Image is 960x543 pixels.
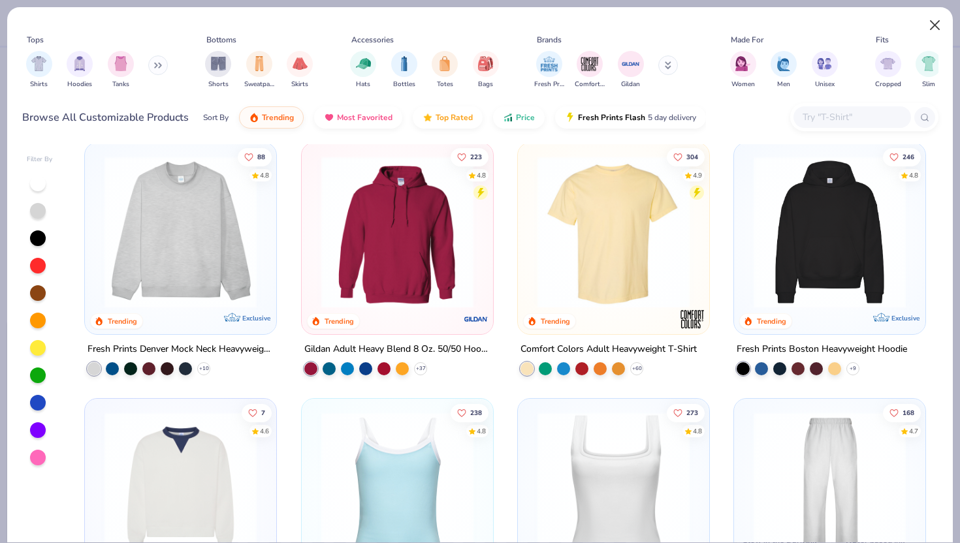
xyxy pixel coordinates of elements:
button: filter button [205,51,231,89]
button: filter button [67,51,93,89]
button: Fresh Prints Flash5 day delivery [555,106,706,129]
span: Cropped [875,80,901,89]
input: Try "T-Shirt" [801,110,902,125]
img: 01756b78-01f6-4cc6-8d8a-3c30c1a0c8ac [315,156,480,308]
span: Shorts [208,80,229,89]
img: a164e800-7022-4571-a324-30c76f641635 [480,156,645,308]
span: Gildan [621,80,640,89]
img: f5d85501-0dbb-4ee4-b115-c08fa3845d83 [98,156,263,308]
button: Like [238,147,272,166]
span: Trending [262,112,294,123]
span: 5 day delivery [648,110,696,125]
button: Like [667,147,705,166]
div: filter for Comfort Colors [575,51,605,89]
span: 246 [903,153,914,160]
img: Shirts Image [31,56,46,71]
img: Bottles Image [397,56,411,71]
img: Gildan logo [463,306,489,332]
button: Like [450,147,488,166]
img: TopRated.gif [423,112,433,123]
span: Women [731,80,755,89]
button: filter button [618,51,644,89]
img: Comfort Colors logo [679,306,705,332]
img: 029b8af0-80e6-406f-9fdc-fdf898547912 [531,156,696,308]
button: filter button [916,51,942,89]
button: filter button [875,51,901,89]
span: + 9 [850,365,856,373]
button: filter button [771,51,797,89]
button: filter button [350,51,376,89]
div: filter for Skirts [287,51,313,89]
span: Fresh Prints [534,80,564,89]
div: Filter By [27,155,53,164]
button: Top Rated [413,106,483,129]
button: filter button [108,51,134,89]
span: Bags [478,80,493,89]
span: + 37 [415,365,425,373]
span: Totes [437,80,453,89]
button: Like [667,404,705,422]
span: Exclusive [243,314,271,322]
div: Sort By [203,112,229,123]
img: Hoodies Image [72,56,87,71]
img: Gildan Image [621,54,641,74]
div: Fits [876,34,889,46]
img: e55d29c3-c55d-459c-bfd9-9b1c499ab3c6 [696,156,861,308]
div: 4.9 [693,170,702,180]
span: 7 [261,410,265,416]
span: 273 [686,410,698,416]
div: filter for Cropped [875,51,901,89]
span: Fresh Prints Flash [578,112,645,123]
div: filter for Shorts [205,51,231,89]
img: Shorts Image [211,56,226,71]
span: Exclusive [891,314,920,322]
img: Slim Image [921,56,936,71]
button: filter button [391,51,417,89]
div: 4.8 [693,427,702,437]
div: Fresh Prints Boston Heavyweight Hoodie [737,341,907,358]
span: Comfort Colors [575,80,605,89]
div: filter for Men [771,51,797,89]
div: filter for Hoodies [67,51,93,89]
img: Sweatpants Image [252,56,266,71]
img: trending.gif [249,112,259,123]
button: filter button [534,51,564,89]
button: Like [883,404,921,422]
button: Close [923,13,948,38]
span: 168 [903,410,914,416]
div: filter for Tanks [108,51,134,89]
img: flash.gif [565,112,575,123]
span: Top Rated [436,112,473,123]
img: Fresh Prints Image [539,54,559,74]
div: Bottoms [206,34,236,46]
div: filter for Gildan [618,51,644,89]
img: Women Image [735,56,750,71]
button: filter button [244,51,274,89]
div: 4.8 [260,170,269,180]
div: Made For [731,34,763,46]
div: 4.8 [909,170,918,180]
span: Tanks [112,80,129,89]
span: Hoodies [67,80,92,89]
div: 4.8 [476,427,485,437]
div: filter for Bags [473,51,499,89]
span: Unisex [815,80,835,89]
div: filter for Slim [916,51,942,89]
div: Browse All Customizable Products [22,110,189,125]
div: 4.8 [476,170,485,180]
img: Comfort Colors Image [580,54,600,74]
img: Men Image [776,56,791,71]
img: Skirts Image [293,56,308,71]
img: Cropped Image [880,56,895,71]
button: filter button [473,51,499,89]
div: Fresh Prints Denver Mock Neck Heavyweight Sweatshirt [88,341,274,358]
button: filter button [287,51,313,89]
div: filter for Sweatpants [244,51,274,89]
button: Price [493,106,545,129]
span: 238 [470,410,481,416]
button: Like [450,404,488,422]
div: Comfort Colors Adult Heavyweight T-Shirt [520,341,697,358]
span: Men [777,80,790,89]
button: filter button [432,51,458,89]
span: Slim [922,80,935,89]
